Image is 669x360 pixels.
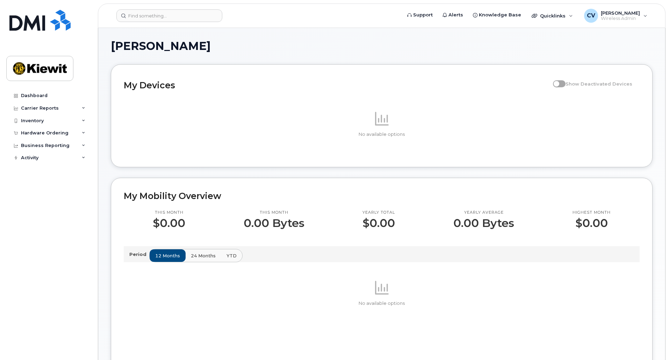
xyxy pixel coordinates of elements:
[566,81,632,87] span: Show Deactivated Devices
[153,210,185,215] p: This month
[129,251,149,258] p: Period
[244,210,304,215] p: This month
[191,252,216,259] span: 24 months
[573,217,611,229] p: $0.00
[553,77,559,83] input: Show Deactivated Devices
[111,41,211,51] span: [PERSON_NAME]
[362,217,395,229] p: $0.00
[124,80,549,90] h2: My Devices
[573,210,611,215] p: Highest month
[124,300,640,307] p: No available options
[453,210,514,215] p: Yearly average
[124,131,640,138] p: No available options
[244,217,304,229] p: 0.00 Bytes
[153,217,185,229] p: $0.00
[226,252,237,259] span: YTD
[124,191,640,201] h2: My Mobility Overview
[362,210,395,215] p: Yearly total
[453,217,514,229] p: 0.00 Bytes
